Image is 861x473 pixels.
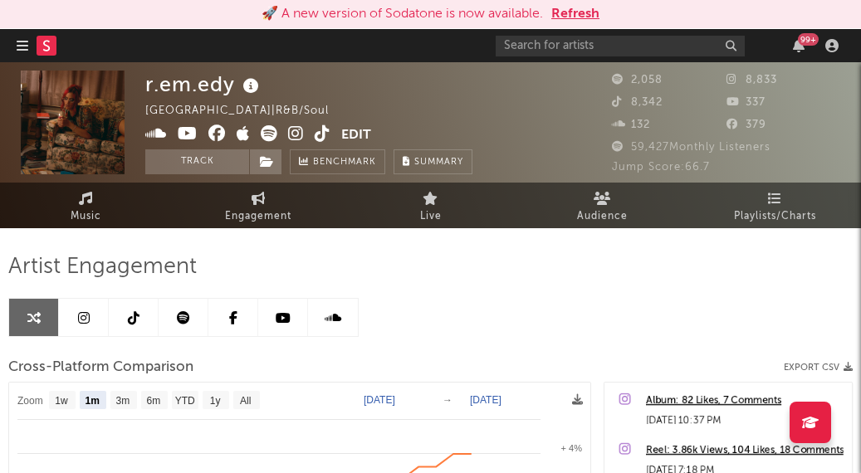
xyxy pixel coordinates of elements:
[341,125,371,146] button: Edit
[689,183,861,228] a: Playlists/Charts
[172,183,344,228] a: Engagement
[364,394,395,406] text: [DATE]
[394,149,472,174] button: Summary
[290,149,385,174] a: Benchmark
[726,119,766,130] span: 379
[147,395,161,407] text: 6m
[71,207,101,227] span: Music
[734,207,816,227] span: Playlists/Charts
[116,395,130,407] text: 3m
[225,207,291,227] span: Engagement
[646,391,844,411] a: Album: 82 Likes, 7 Comments
[612,119,650,130] span: 132
[8,257,197,277] span: Artist Engagement
[516,183,688,228] a: Audience
[55,395,68,407] text: 1w
[145,71,263,98] div: r.em.edy
[577,207,628,227] span: Audience
[726,75,777,85] span: 8,833
[470,394,501,406] text: [DATE]
[210,395,221,407] text: 1y
[646,441,844,461] a: Reel: 3.86k Views, 104 Likes, 18 Comments
[240,395,251,407] text: All
[612,75,663,85] span: 2,058
[8,358,193,378] span: Cross-Platform Comparison
[551,4,599,24] button: Refresh
[496,36,745,56] input: Search for artists
[612,162,710,173] span: Jump Score: 66.7
[612,142,770,153] span: 59,427 Monthly Listeners
[726,97,766,108] span: 337
[313,153,376,173] span: Benchmark
[86,395,100,407] text: 1m
[443,394,453,406] text: →
[175,395,195,407] text: YTD
[145,149,249,174] button: Track
[793,39,805,52] button: 99+
[420,207,442,227] span: Live
[345,183,516,228] a: Live
[561,443,583,453] text: + 4%
[414,158,463,167] span: Summary
[262,4,543,24] div: 🚀 A new version of Sodatone is now available.
[145,101,348,121] div: [GEOGRAPHIC_DATA] | R&B/Soul
[784,363,853,373] button: Export CSV
[646,411,844,431] div: [DATE] 10:37 PM
[612,97,663,108] span: 8,342
[798,33,819,46] div: 99 +
[17,395,43,407] text: Zoom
